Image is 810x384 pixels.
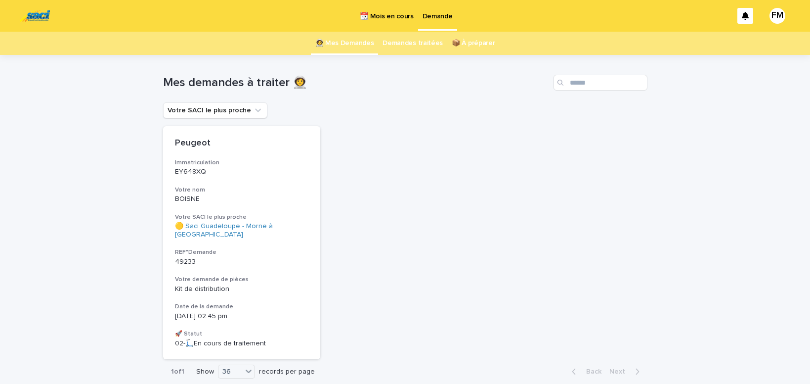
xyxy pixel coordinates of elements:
div: FM [769,8,785,24]
h3: Votre nom [175,186,309,194]
p: Show [196,368,214,376]
a: 👩‍🚀 Mes Demandes [315,32,374,55]
div: 36 [218,367,242,377]
h1: Mes demandes à traiter 👩‍🚀 [163,76,550,90]
p: EY648XQ [175,168,309,176]
h3: Immatriculation [175,159,309,167]
h3: 🚀 Statut [175,330,309,338]
p: records per page [259,368,315,376]
button: Back [564,367,605,376]
h3: REF°Demande [175,248,309,256]
span: Next [609,368,631,375]
h3: Date de la demande [175,303,309,311]
input: Search [554,75,647,91]
h3: Votre demande de pièces [175,276,309,284]
a: 🟡 Saci Guadeloupe - Morne à [GEOGRAPHIC_DATA] [175,222,309,239]
p: 02-🛴En cours de traitement [175,339,309,348]
p: [DATE] 02:45 pm [175,312,309,321]
span: Kit de distribution [175,286,229,292]
p: 1 of 1 [163,360,192,384]
a: 📦 À préparer [452,32,495,55]
img: UC29JcTLQ3GheANZ19ks [20,6,50,26]
button: Votre SACI le plus proche [163,102,267,118]
p: 49233 [175,258,309,266]
a: Demandes traitées [383,32,443,55]
button: Next [605,367,647,376]
a: PeugeotImmatriculationEY648XQVotre nomBOISNEVotre SACI le plus proche🟡 Saci Guadeloupe - Morne à ... [163,126,321,359]
p: Peugeot [175,138,309,149]
span: Back [580,368,601,375]
h3: Votre SACI le plus proche [175,213,309,221]
p: BOISNE [175,195,309,203]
